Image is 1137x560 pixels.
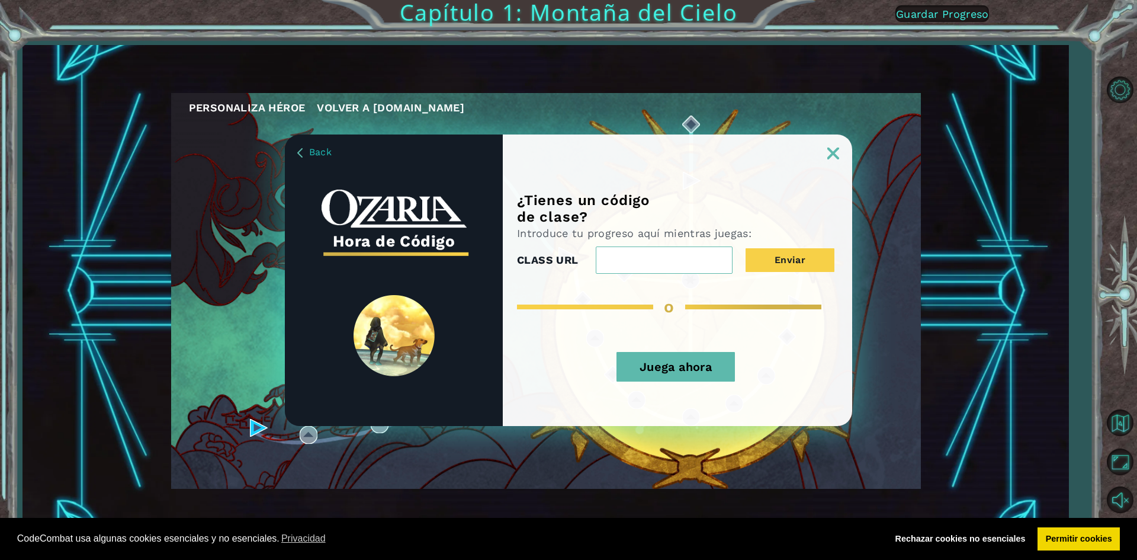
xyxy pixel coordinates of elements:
[517,226,773,241] p: Introduce tu progreso aquí mientras juegas:
[1038,527,1120,551] a: allow cookies
[322,228,467,254] h3: Hora de Código
[746,248,834,272] button: Enviar
[616,352,735,382] button: Juega ahora
[887,527,1033,551] a: deny cookies
[322,190,467,228] img: whiteOzariaWordmark.png
[17,530,878,548] span: CodeCombat usa algunas cookies esenciales y no esenciales.
[664,297,675,316] span: o
[309,146,332,158] span: Back
[517,251,579,269] label: CLASS URL
[827,148,839,159] img: ExitButton_Dusk.png
[354,295,435,376] img: SpiritLandReveal.png
[280,530,327,548] a: learn more about cookies
[517,192,663,209] h1: ¿Tienes un código de clase?
[297,148,303,158] img: BackArrow_Dusk.png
